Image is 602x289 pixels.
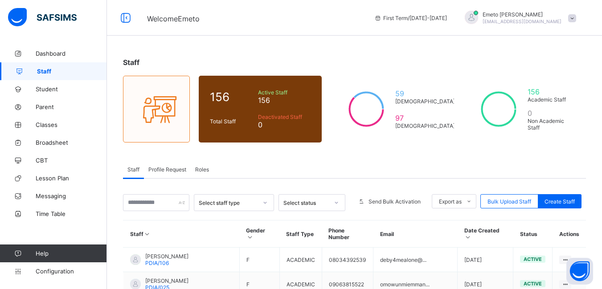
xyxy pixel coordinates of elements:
[545,198,575,205] span: Create Staff
[458,248,513,272] td: [DATE]
[458,220,513,248] th: Date Created
[528,96,575,103] span: Academic Staff
[127,166,139,173] span: Staff
[36,210,107,217] span: Time Table
[208,116,256,127] div: Total Staff
[395,89,455,98] span: 59
[279,248,322,272] td: ACADEMIC
[283,199,329,206] div: Select status
[239,248,279,272] td: F
[373,248,458,272] td: deby4mealone@...
[258,96,311,105] span: 156
[395,114,455,122] span: 97
[513,220,553,248] th: Status
[199,199,258,206] div: Select staff type
[123,220,240,248] th: Staff
[145,277,188,284] span: [PERSON_NAME]
[374,15,447,21] span: session/term information
[528,118,575,131] span: Non Academic Staff
[36,192,107,199] span: Messaging
[239,220,279,248] th: Gender
[36,175,107,182] span: Lesson Plan
[148,166,186,173] span: Profile Request
[487,198,531,205] span: Bulk Upload Staff
[395,98,455,105] span: [DEMOGRAPHIC_DATA]
[145,260,169,266] span: PDIA/106
[123,58,139,67] span: Staff
[210,90,254,104] span: 156
[279,220,322,248] th: Staff Type
[524,256,542,262] span: active
[37,68,107,75] span: Staff
[36,103,107,110] span: Parent
[483,19,561,24] span: [EMAIL_ADDRESS][DOMAIN_NAME]
[36,157,107,164] span: CBT
[36,139,107,146] span: Broadsheet
[258,120,311,129] span: 0
[36,50,107,57] span: Dashboard
[524,281,542,287] span: active
[258,89,311,96] span: Active Staff
[36,250,106,257] span: Help
[322,248,373,272] td: 08034392539
[483,11,561,18] span: Emeto [PERSON_NAME]
[8,8,77,27] img: safsims
[195,166,209,173] span: Roles
[373,220,458,248] th: Email
[36,121,107,128] span: Classes
[439,198,462,205] span: Export as
[566,258,593,285] button: Open asap
[369,198,421,205] span: Send Bulk Activation
[553,220,586,248] th: Actions
[528,87,575,96] span: 156
[36,268,106,275] span: Configuration
[246,234,254,240] i: Sort in Ascending Order
[143,231,151,237] i: Sort in Ascending Order
[322,220,373,248] th: Phone Number
[258,114,311,120] span: Deactivated Staff
[528,109,575,118] span: 0
[147,14,200,23] span: Welcome Emeto
[464,234,472,240] i: Sort in Ascending Order
[395,122,455,129] span: [DEMOGRAPHIC_DATA]
[36,85,107,93] span: Student
[145,253,188,260] span: [PERSON_NAME]
[456,11,581,25] div: EmetoAusten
